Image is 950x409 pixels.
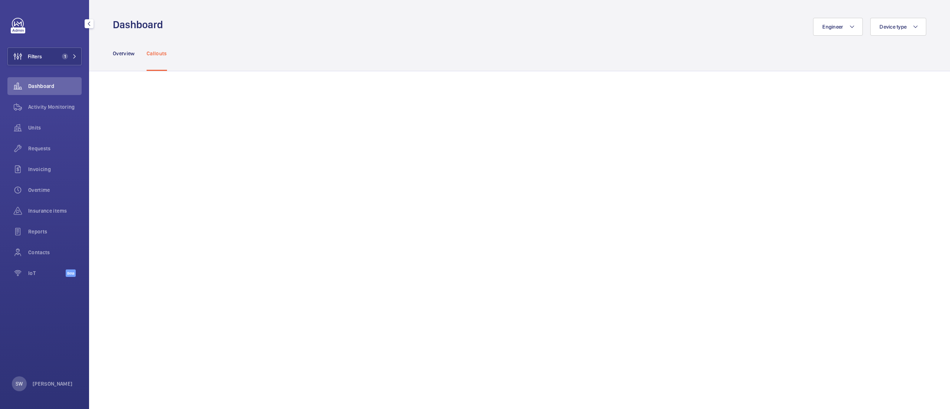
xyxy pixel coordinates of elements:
[113,18,167,32] h1: Dashboard
[28,228,82,235] span: Reports
[113,50,135,57] p: Overview
[66,269,76,277] span: Beta
[822,24,843,30] span: Engineer
[28,124,82,131] span: Units
[28,207,82,215] span: Insurance items
[7,48,82,65] button: Filters1
[813,18,863,36] button: Engineer
[33,380,73,387] p: [PERSON_NAME]
[28,82,82,90] span: Dashboard
[28,269,66,277] span: IoT
[879,24,907,30] span: Device type
[28,103,82,111] span: Activity Monitoring
[28,186,82,194] span: Overtime
[870,18,926,36] button: Device type
[28,53,42,60] span: Filters
[62,53,68,59] span: 1
[147,50,167,57] p: Callouts
[28,249,82,256] span: Contacts
[28,145,82,152] span: Requests
[16,380,23,387] p: SW
[28,166,82,173] span: Invoicing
